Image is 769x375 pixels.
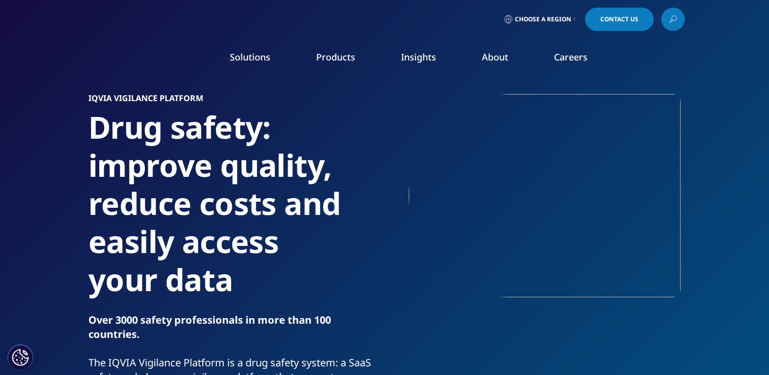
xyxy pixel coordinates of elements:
a: Careers [554,51,588,63]
span: Choose a Region [515,15,571,23]
h4: Over 3000 safety professionals in more than 100 countries. [88,313,381,341]
a: About [482,51,508,63]
h6: IQVIA Vigilance PLATFORM [88,94,381,108]
button: Paramètres des cookies [8,345,33,370]
nav: Primary [170,36,685,83]
a: Products [316,51,355,63]
h1: Drug safety: improve quality, reduce costs and easily access your data [88,108,381,313]
a: Contact Us [585,8,654,31]
a: Insights [401,51,436,63]
img: 235_collaboration-meeting.jpg [409,94,681,297]
span: Contact Us [600,16,638,22]
a: Solutions [230,51,270,63]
